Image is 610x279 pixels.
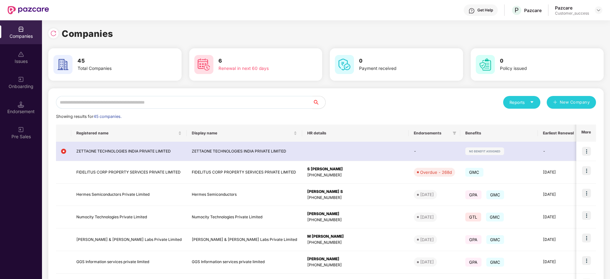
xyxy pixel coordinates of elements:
img: svg+xml;base64,PHN2ZyB3aWR0aD0iMjAiIGhlaWdodD0iMjAiIHZpZXdCb3g9IjAgMCAyMCAyMCIgZmlsbD0ibm9uZSIgeG... [18,76,24,83]
span: GPA [465,258,482,267]
span: plus [553,100,557,105]
img: svg+xml;base64,PHN2ZyB4bWxucz0iaHR0cDovL3d3dy53My5vcmcvMjAwMC9zdmciIHdpZHRoPSI2MCIgaGVpZ2h0PSI2MC... [476,55,495,74]
span: Endorsements [414,131,450,136]
h3: 0 [500,57,580,65]
span: caret-down [530,100,534,104]
span: Registered name [76,131,177,136]
span: 45 companies. [94,114,121,119]
span: filter [451,129,458,137]
span: GPA [465,235,482,244]
span: GTL [465,213,481,221]
td: Numocity Technologies Private Limited [187,206,302,228]
th: Benefits [460,125,538,142]
img: icon [582,166,591,175]
span: P [515,6,519,14]
span: Showing results for [56,114,121,119]
td: [DATE] [538,184,579,206]
td: [PERSON_NAME] & [PERSON_NAME] Labs Private Limited [71,228,187,251]
div: [PHONE_NUMBER] [307,240,404,246]
span: GMC [486,190,504,199]
img: svg+xml;base64,PHN2ZyB4bWxucz0iaHR0cDovL3d3dy53My5vcmcvMjAwMC9zdmciIHdpZHRoPSIxMiIgaGVpZ2h0PSIxMi... [61,149,66,154]
img: icon [582,211,591,220]
th: HR details [302,125,409,142]
div: M [PERSON_NAME] [307,234,404,240]
div: Payment received [359,65,439,72]
img: svg+xml;base64,PHN2ZyBpZD0iSGVscC0zMngzMiIgeG1sbnM9Imh0dHA6Ly93d3cudzMub3JnLzIwMDAvc3ZnIiB3aWR0aD... [468,8,475,14]
div: [PHONE_NUMBER] [307,262,404,268]
td: GGS Information services private limited [71,251,187,274]
td: ZETTAONE TECHNOLOGIES INDIA PRIVATE LIMITED [187,142,302,161]
td: [DATE] [538,161,579,184]
span: filter [453,131,456,135]
td: Hermes Semiconductors [187,184,302,206]
div: [PHONE_NUMBER] [307,172,404,178]
td: - [538,142,579,161]
img: svg+xml;base64,PHN2ZyB4bWxucz0iaHR0cDovL3d3dy53My5vcmcvMjAwMC9zdmciIHdpZHRoPSI2MCIgaGVpZ2h0PSI2MC... [194,55,213,74]
td: Numocity Technologies Private Limited [71,206,187,228]
span: Display name [192,131,292,136]
span: GMC [486,213,504,221]
div: Pazcare [524,7,542,13]
img: svg+xml;base64,PHN2ZyBpZD0iUmVsb2FkLTMyeDMyIiB4bWxucz0iaHR0cDovL3d3dy53My5vcmcvMjAwMC9zdmciIHdpZH... [50,30,57,37]
span: GMC [465,168,483,177]
span: GMC [486,235,504,244]
div: [PERSON_NAME] [307,211,404,217]
td: - [409,142,460,161]
span: search [312,100,325,105]
td: FIDELITUS CORP PROPERTY SERVICES PRIVATE LIMITED [187,161,302,184]
img: svg+xml;base64,PHN2ZyB4bWxucz0iaHR0cDovL3d3dy53My5vcmcvMjAwMC9zdmciIHdpZHRoPSIxMjIiIGhlaWdodD0iMj... [465,147,504,155]
h1: Companies [62,27,113,41]
th: Earliest Renewal [538,125,579,142]
div: S [PERSON_NAME] [307,166,404,172]
div: [PHONE_NUMBER] [307,217,404,223]
img: svg+xml;base64,PHN2ZyBpZD0iSXNzdWVzX2Rpc2FibGVkIiB4bWxucz0iaHR0cDovL3d3dy53My5vcmcvMjAwMC9zdmciIH... [18,51,24,58]
div: [DATE] [420,191,434,198]
div: Overdue - 268d [420,169,452,175]
button: plusNew Company [547,96,596,109]
th: Display name [187,125,302,142]
img: svg+xml;base64,PHN2ZyBpZD0iQ29tcGFuaWVzIiB4bWxucz0iaHR0cDovL3d3dy53My5vcmcvMjAwMC9zdmciIHdpZHRoPS... [18,26,24,32]
div: Policy issued [500,65,580,72]
div: Reports [509,99,534,105]
td: ZETTAONE TECHNOLOGIES INDIA PRIVATE LIMITED [71,142,187,161]
h3: 0 [359,57,439,65]
img: svg+xml;base64,PHN2ZyB4bWxucz0iaHR0cDovL3d3dy53My5vcmcvMjAwMC9zdmciIHdpZHRoPSI2MCIgaGVpZ2h0PSI2MC... [335,55,354,74]
div: [PERSON_NAME] [307,256,404,262]
td: Hermes Semiconductors Private Limited [71,184,187,206]
div: Get Help [477,8,493,13]
div: [PERSON_NAME] S [307,189,404,195]
img: icon [582,256,591,265]
div: [PHONE_NUMBER] [307,195,404,201]
div: Pazcare [555,5,589,11]
div: [DATE] [420,259,434,265]
div: Renewal in next 60 days [218,65,299,72]
span: GPA [465,190,482,199]
td: [DATE] [538,251,579,274]
img: svg+xml;base64,PHN2ZyB3aWR0aD0iMjAiIGhlaWdodD0iMjAiIHZpZXdCb3g9IjAgMCAyMCAyMCIgZmlsbD0ibm9uZSIgeG... [18,126,24,133]
h3: 6 [218,57,299,65]
img: New Pazcare Logo [8,6,49,14]
h3: 45 [78,57,158,65]
td: FIDELITUS CORP PROPERTY SERVICES PRIVATE LIMITED [71,161,187,184]
div: [DATE] [420,214,434,220]
img: icon [582,234,591,242]
button: search [312,96,326,109]
span: GMC [486,258,504,267]
td: [DATE] [538,206,579,228]
img: icon [582,189,591,198]
th: More [576,125,596,142]
th: Registered name [71,125,187,142]
div: [DATE] [420,236,434,243]
td: [PERSON_NAME] & [PERSON_NAME] Labs Private Limited [187,228,302,251]
span: New Company [560,99,590,105]
img: svg+xml;base64,PHN2ZyB4bWxucz0iaHR0cDovL3d3dy53My5vcmcvMjAwMC9zdmciIHdpZHRoPSI2MCIgaGVpZ2h0PSI2MC... [53,55,73,74]
div: Total Companies [78,65,158,72]
td: GGS Information services private limited [187,251,302,274]
td: [DATE] [538,228,579,251]
div: Customer_success [555,11,589,16]
img: svg+xml;base64,PHN2ZyB3aWR0aD0iMTQuNSIgaGVpZ2h0PSIxNC41IiB2aWV3Qm94PSIwIDAgMTYgMTYiIGZpbGw9Im5vbm... [18,101,24,108]
img: svg+xml;base64,PHN2ZyBpZD0iRHJvcGRvd24tMzJ4MzIiIHhtbG5zPSJodHRwOi8vd3d3LnczLm9yZy8yMDAwL3N2ZyIgd2... [596,8,601,13]
img: icon [582,147,591,156]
